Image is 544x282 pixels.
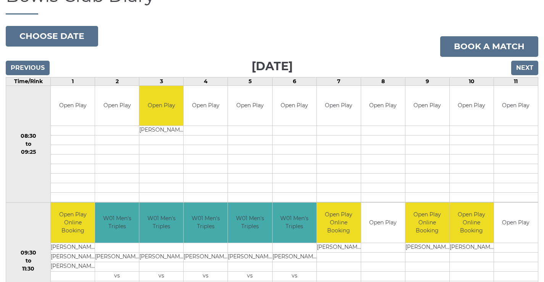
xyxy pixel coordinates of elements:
button: Choose date [6,26,98,47]
td: Time/Rink [6,77,51,85]
td: Open Play [139,86,183,126]
td: 9 [405,77,449,85]
td: Open Play [184,86,228,126]
td: [PERSON_NAME] [228,252,272,262]
td: 8 [361,77,405,85]
input: Next [511,61,538,75]
td: Open Play [228,86,272,126]
td: vs [184,271,228,281]
td: W01 Men's Triples [228,203,272,243]
td: Open Play [450,86,494,126]
td: W01 Men's Triples [273,203,316,243]
td: 1 [51,77,95,85]
td: W01 Men's Triples [95,203,139,243]
td: Open Play Online Booking [450,203,494,243]
td: [PERSON_NAME] [51,243,95,252]
td: [PERSON_NAME] [51,262,95,271]
td: 4 [184,77,228,85]
td: [PERSON_NAME] [139,126,183,135]
td: 5 [228,77,272,85]
td: [PERSON_NAME] [139,252,183,262]
a: Book a match [440,36,538,57]
td: Open Play [361,203,405,243]
td: Open Play [494,203,538,243]
td: 08:30 to 09:25 [6,85,51,203]
td: Open Play [95,86,139,126]
td: [PERSON_NAME] [450,243,494,252]
td: [PERSON_NAME] [273,252,316,262]
input: Previous [6,61,50,75]
td: 2 [95,77,139,85]
td: vs [273,271,316,281]
td: Open Play [273,86,316,126]
td: Open Play [317,86,361,126]
td: [PERSON_NAME] [184,252,228,262]
td: Open Play Online Booking [405,203,449,243]
td: vs [95,271,139,281]
td: W01 Men's Triples [139,203,183,243]
td: Open Play Online Booking [317,203,361,243]
td: Open Play [494,86,538,126]
td: [PERSON_NAME] [95,252,139,262]
td: vs [228,271,272,281]
td: [PERSON_NAME] [51,252,95,262]
td: W01 Men's Triples [184,203,228,243]
td: Open Play Online Booking [51,203,95,243]
td: 6 [272,77,316,85]
td: [PERSON_NAME] [405,243,449,252]
td: 7 [316,77,361,85]
td: vs [139,271,183,281]
td: 11 [494,77,538,85]
td: 3 [139,77,184,85]
td: Open Play [51,86,95,126]
td: Open Play [405,86,449,126]
td: 10 [449,77,494,85]
td: [PERSON_NAME] [317,243,361,252]
td: Open Play [361,86,405,126]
